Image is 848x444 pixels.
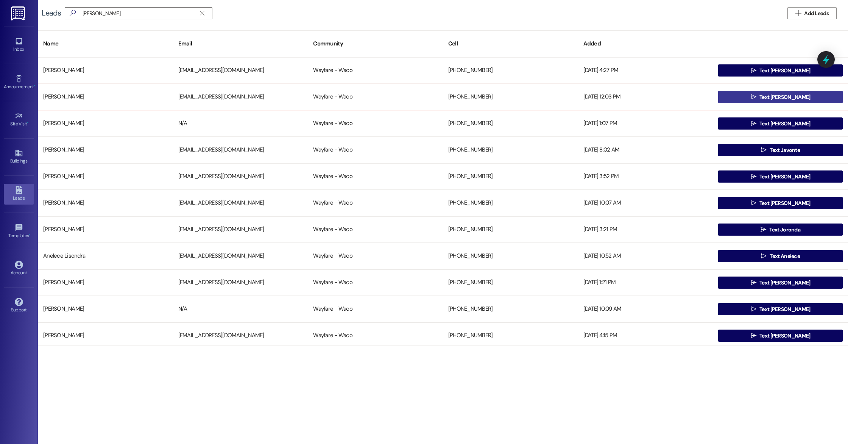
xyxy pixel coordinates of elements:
[38,222,173,237] div: [PERSON_NAME]
[38,328,173,343] div: [PERSON_NAME]
[443,222,578,237] div: [PHONE_NUMBER]
[718,91,843,103] button: Text [PERSON_NAME]
[759,67,810,75] span: Text [PERSON_NAME]
[38,89,173,105] div: [PERSON_NAME]
[578,275,713,290] div: [DATE] 1:21 PM
[38,195,173,211] div: [PERSON_NAME]
[578,169,713,184] div: [DATE] 3:52 PM
[173,34,308,53] div: Email
[4,35,34,55] a: Inbox
[4,147,34,167] a: Buildings
[443,89,578,105] div: [PHONE_NUMBER]
[173,116,308,131] div: N/A
[578,116,713,131] div: [DATE] 1:07 PM
[443,249,578,264] div: [PHONE_NUMBER]
[173,275,308,290] div: [EMAIL_ADDRESS][DOMAIN_NAME]
[443,142,578,158] div: [PHONE_NUMBER]
[795,10,801,16] i: 
[718,117,843,130] button: Text [PERSON_NAME]
[173,89,308,105] div: [EMAIL_ADDRESS][DOMAIN_NAME]
[173,63,308,78] div: [EMAIL_ADDRESS][DOMAIN_NAME]
[718,330,843,342] button: Text [PERSON_NAME]
[83,8,196,19] input: Search name/email/community (quotes for exact match e.g. "John Smith")
[718,277,843,289] button: Text [PERSON_NAME]
[443,275,578,290] div: [PHONE_NUMBER]
[308,142,443,158] div: Wayfare - Waco
[578,89,713,105] div: [DATE] 12:03 PM
[759,199,810,207] span: Text [PERSON_NAME]
[718,144,843,156] button: Text Javonte
[29,232,30,237] span: •
[759,173,810,181] span: Text [PERSON_NAME]
[761,253,767,259] i: 
[443,302,578,317] div: [PHONE_NUMBER]
[759,93,810,101] span: Text [PERSON_NAME]
[4,295,34,316] a: Support
[443,328,578,343] div: [PHONE_NUMBER]
[751,120,756,127] i: 
[718,303,843,315] button: Text [PERSON_NAME]
[761,147,767,153] i: 
[751,280,756,286] i: 
[578,222,713,237] div: [DATE] 3:21 PM
[770,252,800,260] span: Text Anelece
[308,195,443,211] div: Wayfare - Waco
[200,10,204,16] i: 
[4,258,34,279] a: Account
[308,89,443,105] div: Wayfare - Waco
[578,142,713,158] div: [DATE] 8:02 AM
[751,174,756,180] i: 
[173,195,308,211] div: [EMAIL_ADDRESS][DOMAIN_NAME]
[38,169,173,184] div: [PERSON_NAME]
[718,250,843,262] button: Text Anelece
[38,34,173,53] div: Name
[443,63,578,78] div: [PHONE_NUMBER]
[443,34,578,53] div: Cell
[578,249,713,264] div: [DATE] 10:52 AM
[196,8,208,19] button: Clear text
[751,200,756,206] i: 
[4,221,34,242] a: Templates •
[578,328,713,343] div: [DATE] 4:15 PM
[173,222,308,237] div: [EMAIL_ADDRESS][DOMAIN_NAME]
[34,83,35,88] span: •
[308,63,443,78] div: Wayfare - Waco
[308,116,443,131] div: Wayfare - Waco
[308,302,443,317] div: Wayfare - Waco
[751,333,756,339] i: 
[38,302,173,317] div: [PERSON_NAME]
[751,94,756,100] i: 
[38,249,173,264] div: Anelece Lisondra
[787,7,837,19] button: Add Leads
[27,120,28,125] span: •
[38,116,173,131] div: [PERSON_NAME]
[173,142,308,158] div: [EMAIL_ADDRESS][DOMAIN_NAME]
[42,9,61,17] div: Leads
[173,328,308,343] div: [EMAIL_ADDRESS][DOMAIN_NAME]
[38,63,173,78] div: [PERSON_NAME]
[578,63,713,78] div: [DATE] 4:27 PM
[770,146,800,154] span: Text Javonte
[578,302,713,317] div: [DATE] 10:09 AM
[751,306,756,312] i: 
[761,227,766,233] i: 
[578,34,713,53] div: Added
[308,34,443,53] div: Community
[578,195,713,211] div: [DATE] 10:07 AM
[4,184,34,204] a: Leads
[718,170,843,183] button: Text [PERSON_NAME]
[718,64,843,77] button: Text [PERSON_NAME]
[751,67,756,73] i: 
[38,142,173,158] div: [PERSON_NAME]
[443,169,578,184] div: [PHONE_NUMBER]
[804,9,829,17] span: Add Leads
[4,109,34,130] a: Site Visit •
[11,6,26,20] img: ResiDesk Logo
[443,116,578,131] div: [PHONE_NUMBER]
[38,275,173,290] div: [PERSON_NAME]
[759,120,810,128] span: Text [PERSON_NAME]
[308,169,443,184] div: Wayfare - Waco
[759,305,810,313] span: Text [PERSON_NAME]
[173,302,308,317] div: N/A
[308,222,443,237] div: Wayfare - Waco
